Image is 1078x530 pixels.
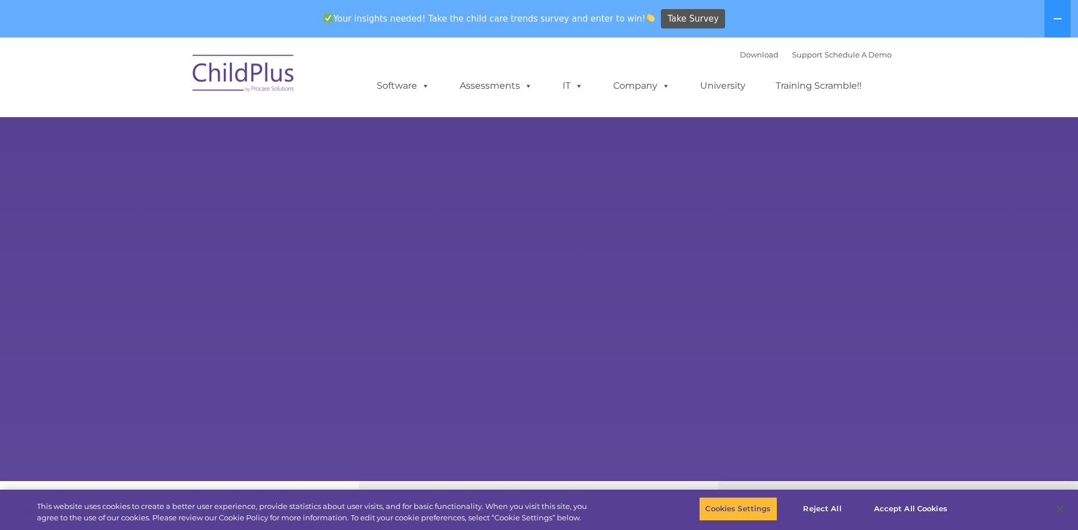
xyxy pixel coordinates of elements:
a: University [689,74,757,97]
img: 👏 [646,14,655,22]
button: Close [1047,496,1072,521]
span: Take Survey [668,9,719,29]
button: Reject All [787,497,858,521]
a: IT [551,74,594,97]
div: This website uses cookies to create a better user experience, provide statistics about user visit... [37,501,593,523]
a: Take Survey [661,9,725,29]
font: | [740,50,892,59]
a: Support [792,50,822,59]
a: Schedule A Demo [825,50,892,59]
a: Assessments [448,74,544,97]
button: Cookies Settings [699,497,777,521]
a: Training Scramble!! [764,74,873,97]
button: Accept All Cookies [868,497,954,521]
a: Download [740,50,779,59]
span: Your insights needed! Take the child care trends survey and enter to win! [319,7,660,30]
img: ChildPlus by Procare Solutions [187,47,301,103]
a: Software [365,74,441,97]
img: ✅ [324,14,332,22]
a: Company [602,74,681,97]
